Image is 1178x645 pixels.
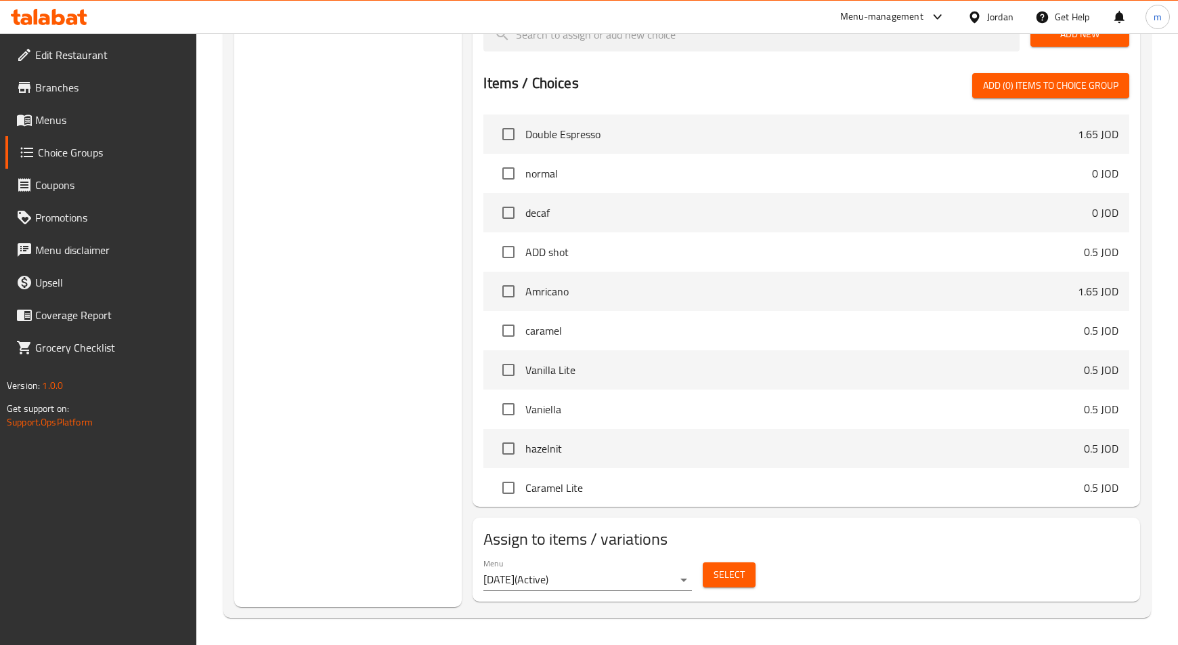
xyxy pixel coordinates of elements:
h2: Assign to items / variations [483,528,1129,550]
p: 0.5 JOD [1084,440,1118,457]
span: Branches [35,79,186,96]
span: Add New [1041,26,1118,43]
p: 0.5 JOD [1084,480,1118,496]
p: 0 JOD [1092,165,1118,182]
span: normal [525,165,1091,182]
div: Jordan [987,9,1013,24]
a: Grocery Checklist [5,331,197,364]
a: Choice Groups [5,136,197,169]
span: hazelnit [525,440,1083,457]
span: Select [714,566,745,583]
input: search [483,17,1020,51]
button: Select [703,562,756,587]
button: Add New [1030,22,1129,47]
span: Promotions [35,209,186,226]
span: Upsell [35,274,186,291]
p: 0.5 JOD [1084,362,1118,378]
p: 1.65 JOD [1078,283,1118,299]
h2: Items / Choices [483,73,578,93]
div: [DATE](Active) [483,569,691,591]
span: Select choice [494,356,523,384]
a: Branches [5,71,197,104]
a: Upsell [5,266,197,299]
span: Menu disclaimer [35,242,186,258]
span: Vanilla Lite [525,362,1083,378]
p: 0.5 JOD [1084,401,1118,417]
span: 1.0.0 [42,377,63,394]
div: Menu-management [840,9,923,25]
span: Coverage Report [35,307,186,323]
span: Select choice [494,316,523,345]
span: Coupons [35,177,186,193]
a: Menus [5,104,197,136]
p: 0 JOD [1092,205,1118,221]
span: Select choice [494,199,523,227]
p: 1.65 JOD [1078,126,1118,142]
span: Select choice [494,159,523,188]
span: Add (0) items to choice group [983,77,1118,94]
span: ADD shot [525,244,1083,260]
p: 0.5 JOD [1084,322,1118,339]
span: Version: [7,377,40,394]
span: Select choice [494,395,523,423]
span: Choice Groups [38,144,186,161]
span: Select choice [494,120,523,148]
span: Grocery Checklist [35,339,186,356]
span: Select choice [494,277,523,306]
a: Menu disclaimer [5,234,197,266]
span: decaf [525,205,1091,221]
span: Double Espresso [525,126,1077,142]
a: Coverage Report [5,299,197,331]
a: Promotions [5,201,197,234]
span: Get support on: [7,400,69,417]
label: Menu [483,560,503,568]
a: Support.OpsPlatform [7,413,93,431]
button: Add (0) items to choice group [972,73,1129,98]
a: Edit Restaurant [5,39,197,71]
a: Coupons [5,169,197,201]
span: Menus [35,112,186,128]
span: Vaniella [525,401,1083,417]
span: Edit Restaurant [35,47,186,63]
span: Amricano [525,283,1077,299]
span: Select choice [494,474,523,502]
p: 0.5 JOD [1084,244,1118,260]
span: Caramel Lite [525,480,1083,496]
span: m [1154,9,1162,24]
span: caramel [525,322,1083,339]
span: Select choice [494,434,523,463]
